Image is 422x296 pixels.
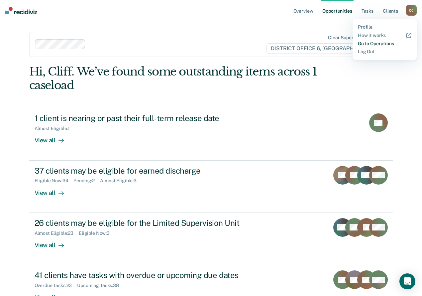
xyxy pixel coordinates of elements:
[358,33,411,38] a: How it works
[35,184,72,197] div: View all
[29,161,393,213] a: 37 clients may be eligible for earned dischargeEligible Now:34Pending:2Almost Eligible:3View all
[29,108,393,160] a: 1 client is nearing or past their full-term release dateAlmost Eligible:1View all
[358,24,411,30] a: Profile
[328,35,384,41] div: Clear supervision officers
[358,49,411,55] a: Log Out
[77,283,124,288] div: Upcoming Tasks : 38
[5,7,37,14] img: Recidiviz
[35,178,74,184] div: Eligible Now : 34
[406,5,417,16] button: CC
[358,41,411,47] a: Go to Operations
[29,213,393,265] a: 26 clients may be eligible for the Limited Supervision UnitAlmost Eligible:23Eligible Now:3View all
[35,236,72,249] div: View all
[35,126,75,131] div: Almost Eligible : 1
[73,178,100,184] div: Pending : 2
[35,131,72,144] div: View all
[406,5,417,16] div: C C
[35,283,77,288] div: Overdue Tasks : 23
[399,273,415,289] div: Open Intercom Messenger
[79,230,115,236] div: Eligible Now : 3
[35,113,268,123] div: 1 client is nearing or past their full-term release date
[35,166,268,176] div: 37 clients may be eligible for earned discharge
[100,178,142,184] div: Almost Eligible : 3
[29,65,320,92] div: Hi, Cliff. We’ve found some outstanding items across 1 caseload
[35,218,268,228] div: 26 clients may be eligible for the Limited Supervision Unit
[35,270,268,280] div: 41 clients have tasks with overdue or upcoming due dates
[266,43,386,54] span: DISTRICT OFFICE 6, [GEOGRAPHIC_DATA]
[35,230,79,236] div: Almost Eligible : 23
